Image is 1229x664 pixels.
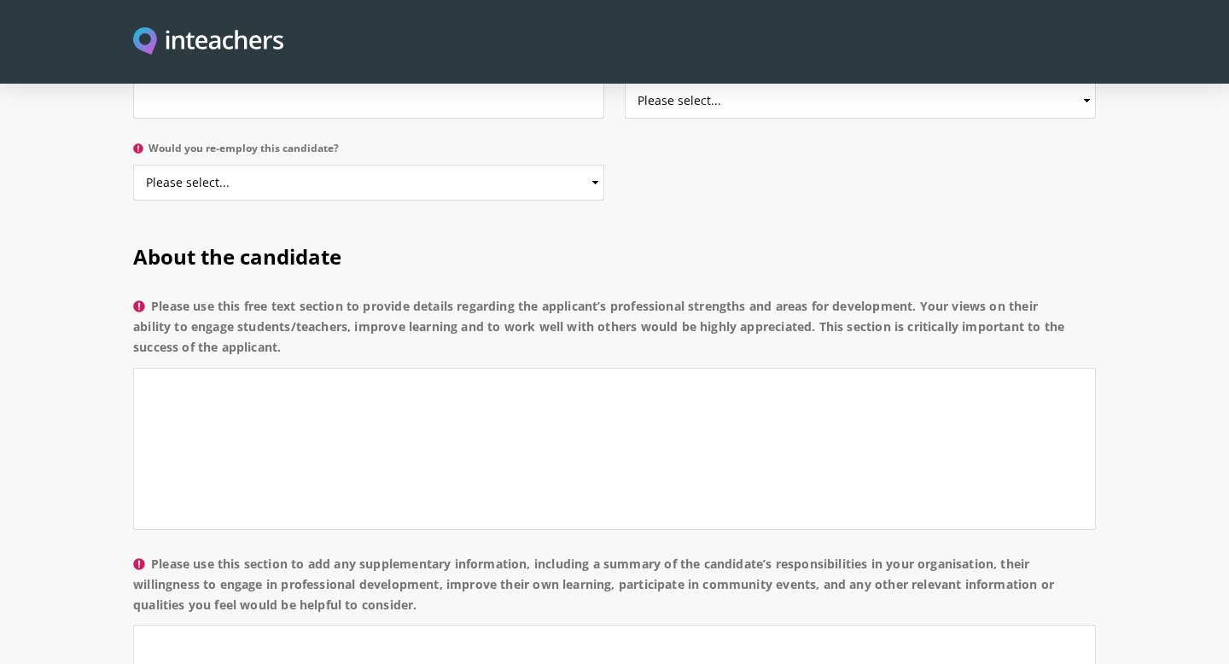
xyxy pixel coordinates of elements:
a: Visit this site's homepage [133,27,283,57]
span: About the candidate [133,242,341,271]
label: Please use this free text section to provide details regarding the applicant’s professional stren... [133,296,1096,368]
label: Would you re-employ this candidate? [133,143,604,165]
img: Inteachers [133,27,283,57]
label: Please use this section to add any supplementary information, including a summary of the candidat... [133,554,1096,626]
